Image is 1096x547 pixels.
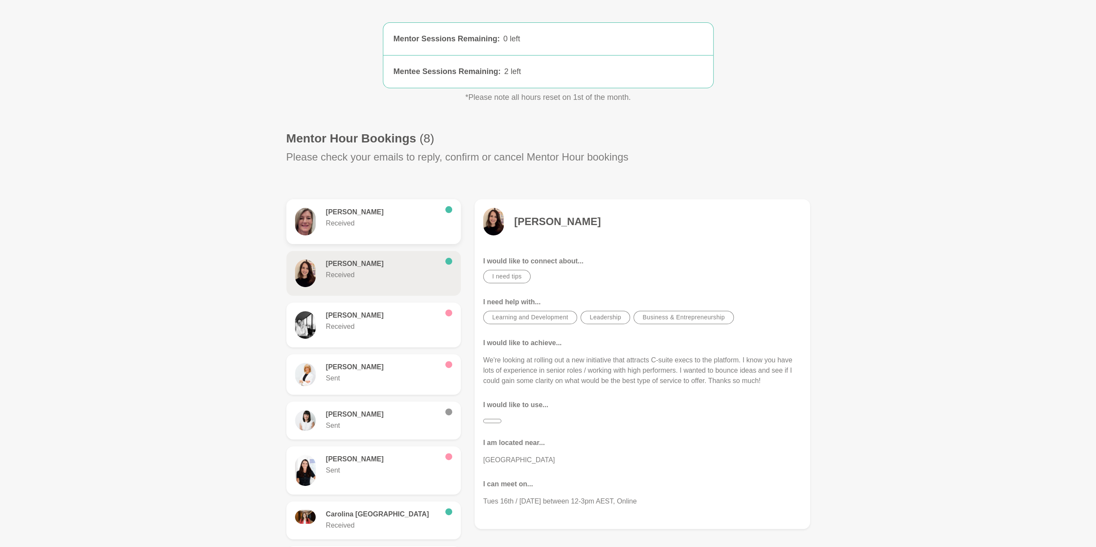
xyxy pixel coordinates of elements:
[326,218,438,229] p: Received
[326,363,438,371] h6: [PERSON_NAME]
[503,33,703,45] div: 0 left
[326,420,438,431] p: Sent
[483,256,801,266] p: I would like to connect about...
[342,92,755,103] p: *Please note all hours reset on 1st of the month.
[483,479,801,489] p: I can meet on...
[326,510,438,519] h6: Carolina [GEOGRAPHIC_DATA]
[483,400,801,410] p: I would like to use...
[326,410,438,419] h6: [PERSON_NAME]
[326,311,438,320] h6: [PERSON_NAME]
[286,131,435,146] h1: Mentor Hour Bookings
[483,355,801,386] p: We're looking at rolling out a new initiative that attracts C-suite execs to the platform. I know...
[504,66,703,77] div: 2 left
[286,149,629,165] p: Please check your emails to reply, confirm or cancel Mentor Hour bookings
[514,215,601,228] h4: [PERSON_NAME]
[326,373,438,383] p: Sent
[326,208,438,216] h6: [PERSON_NAME]
[483,297,801,307] p: I need help with...
[394,33,500,45] div: Mentor Sessions Remaining :
[483,455,801,465] p: [GEOGRAPHIC_DATA]
[326,520,438,531] p: Received
[326,465,438,476] p: Sent
[326,455,438,464] h6: [PERSON_NAME]
[483,338,801,348] p: I would like to achieve...
[394,66,501,77] div: Mentee Sessions Remaining :
[483,496,801,507] p: Tues 16th / [DATE] between 12-3pm AEST, Online
[326,260,438,268] h6: [PERSON_NAME]
[419,132,434,145] span: (8)
[326,321,438,332] p: Received
[326,270,438,280] p: Received
[483,438,801,448] p: I am located near...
